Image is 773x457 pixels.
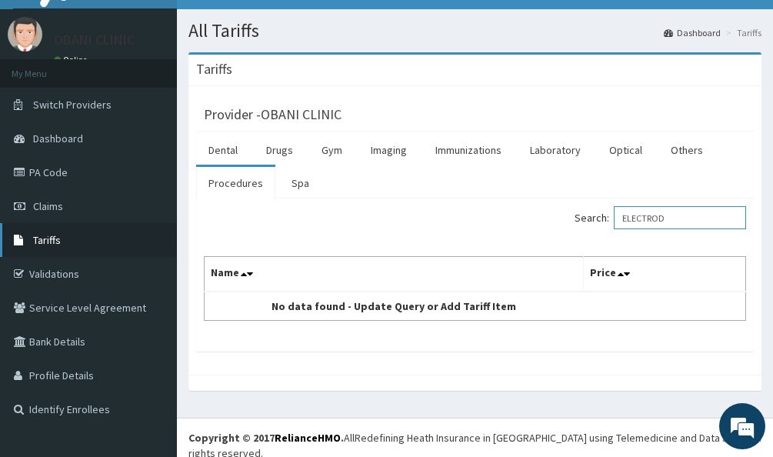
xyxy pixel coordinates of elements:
[575,206,746,229] label: Search:
[664,26,721,39] a: Dashboard
[196,134,250,166] a: Dental
[8,17,42,52] img: User Image
[722,26,761,39] li: Tariffs
[33,98,112,112] span: Switch Providers
[89,133,212,289] span: We're online!
[252,8,289,45] div: Minimize live chat window
[614,206,746,229] input: Search:
[597,134,655,166] a: Optical
[355,430,761,445] div: Redefining Heath Insurance in [GEOGRAPHIC_DATA] using Telemedicine and Data Science!
[188,431,344,445] strong: Copyright © 2017 .
[658,134,715,166] a: Others
[309,134,355,166] a: Gym
[33,132,83,145] span: Dashboard
[196,62,232,76] h3: Tariffs
[518,134,593,166] a: Laboratory
[54,55,91,65] a: Online
[275,431,341,445] a: RelianceHMO
[33,199,63,213] span: Claims
[196,167,275,199] a: Procedures
[358,134,419,166] a: Imaging
[205,257,584,292] th: Name
[254,134,305,166] a: Drugs
[188,21,761,41] h1: All Tariffs
[54,33,135,47] p: OBANI CLINIC
[204,108,342,122] h3: Provider - OBANI CLINIC
[33,233,61,247] span: Tariffs
[80,86,258,106] div: Chat with us now
[205,292,584,321] td: No data found - Update Query or Add Tariff Item
[279,167,322,199] a: Spa
[28,77,62,115] img: d_794563401_company_1708531726252_794563401
[583,257,745,292] th: Price
[8,299,293,352] textarea: Type your message and hit 'Enter'
[423,134,514,166] a: Immunizations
